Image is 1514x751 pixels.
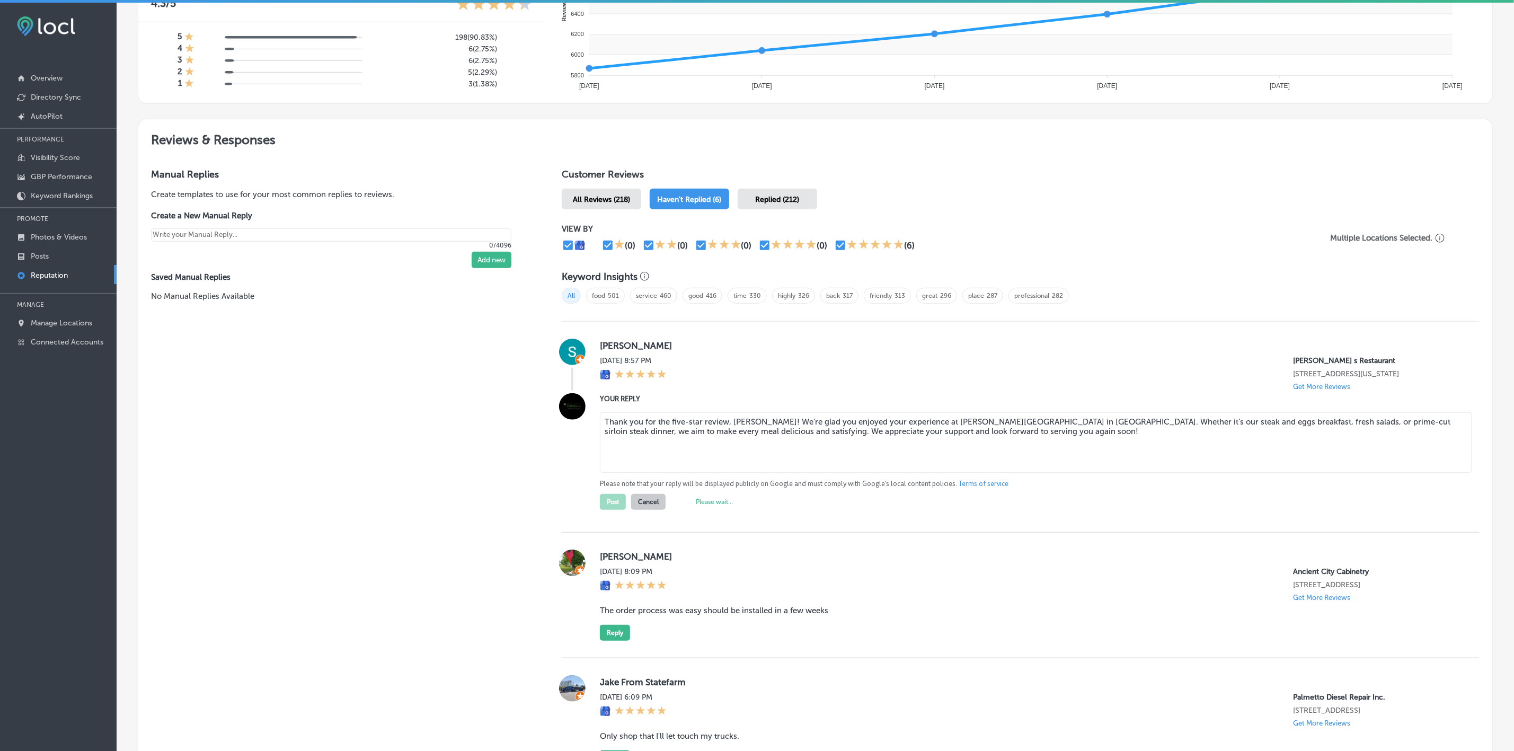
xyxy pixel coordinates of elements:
[707,239,741,252] div: 3 Stars
[388,68,497,77] h5: 5 ( 2.29% )
[31,191,93,200] p: Keyword Rankings
[185,55,194,67] div: 1 Star
[185,43,194,55] div: 1 Star
[756,195,800,204] span: Replied (212)
[959,479,1008,489] a: Terms of service
[614,239,625,252] div: 1 Star
[600,693,667,702] label: [DATE] 6:09 PM
[151,290,528,302] p: No Manual Replies Available
[1293,706,1463,715] p: 1228 Edgefield Rd
[677,241,688,251] div: (0)
[600,340,1463,351] label: [PERSON_NAME]
[178,32,182,43] h4: 5
[600,731,1463,741] blockquote: Only shop that I'll let touch my trucks.
[17,16,75,36] img: fda3e92497d09a02dc62c9cd864e3231.png
[636,292,657,299] a: service
[1293,567,1463,576] p: Ancient City Cabinetry
[771,239,817,252] div: 4 Stars
[733,292,747,299] a: time
[31,338,103,347] p: Connected Accounts
[600,677,1463,687] label: Jake From Statefarm
[31,74,63,83] p: Overview
[600,412,1472,473] textarea: Thank you for the five-star review, [PERSON_NAME]! We’re glad you enjoyed your experience at [PER...
[178,43,182,55] h4: 4
[600,551,1463,562] label: [PERSON_NAME]
[660,292,671,299] a: 460
[178,55,182,67] h4: 3
[151,211,511,220] label: Create a New Manual Reply
[600,606,1463,615] blockquote: The order process was easy should be installed in a few weeks
[388,56,497,65] h5: 6 ( 2.75% )
[847,239,904,252] div: 5 Stars
[31,153,80,162] p: Visibility Score
[615,580,667,592] div: 5 Stars
[562,271,638,282] h3: Keyword Insights
[749,292,761,299] a: 330
[151,272,528,282] label: Saved Manual Replies
[631,494,666,510] button: Cancel
[625,241,635,251] div: (0)
[895,292,905,299] a: 313
[571,31,583,37] tspan: 6200
[843,292,853,299] a: 317
[178,78,182,90] h4: 1
[1014,292,1049,299] a: professional
[1052,292,1063,299] a: 282
[31,172,92,181] p: GBP Performance
[31,252,49,261] p: Posts
[31,233,87,242] p: Photos & Videos
[579,82,599,90] tspan: [DATE]
[562,169,1480,184] h1: Customer Reviews
[184,32,194,43] div: 1 Star
[562,224,1296,234] p: VIEW BY
[1293,369,1463,378] p: 2917 Cassopolis Street
[571,11,583,17] tspan: 6400
[1293,580,1463,589] p: 2769 US1 South
[1293,693,1463,702] p: Palmetto Diesel Repair Inc.
[987,292,997,299] a: 287
[31,319,92,328] p: Manage Locations
[571,72,583,78] tspan: 5800
[600,625,630,641] button: Reply
[600,567,667,576] label: [DATE] 8:09 PM
[655,239,677,252] div: 2 Stars
[751,82,772,90] tspan: [DATE]
[388,45,497,54] h5: 6 ( 2.75% )
[388,33,497,42] h5: 198 ( 90.83% )
[688,292,703,299] a: good
[600,479,1463,489] p: Please note that your reply will be displayed publicly on Google and must comply with Google's lo...
[472,252,511,268] button: Add new
[696,498,733,506] label: Please wait...
[151,242,511,249] p: 0/4096
[185,67,194,78] div: 1 Star
[940,292,951,299] a: 296
[1293,719,1350,727] p: Get More Reviews
[178,67,182,78] h4: 2
[741,241,752,251] div: (0)
[31,271,68,280] p: Reputation
[870,292,892,299] a: friendly
[924,82,944,90] tspan: [DATE]
[562,288,581,304] span: All
[922,292,937,299] a: great
[706,292,716,299] a: 416
[817,241,827,251] div: (0)
[608,292,619,299] a: 501
[1270,82,1290,90] tspan: [DATE]
[388,79,497,89] h5: 3 ( 1.38% )
[1331,233,1433,243] p: Multiple Locations Selected.
[615,369,667,381] div: 5 Stars
[31,93,81,102] p: Directory Sync
[573,195,630,204] span: All Reviews (218)
[615,706,667,718] div: 5 Stars
[658,195,722,204] span: Haven't Replied (6)
[600,356,667,365] label: [DATE] 8:57 PM
[571,51,583,58] tspan: 6000
[798,292,809,299] a: 326
[138,119,1492,156] h2: Reviews & Responses
[184,78,194,90] div: 1 Star
[826,292,840,299] a: back
[600,395,1463,403] label: YOUR REPLY
[1293,594,1350,602] p: Get More Reviews
[151,189,528,200] p: Create templates to use for your most common replies to reviews.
